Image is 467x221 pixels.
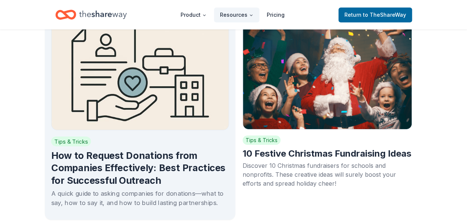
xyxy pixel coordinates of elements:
[363,12,406,18] span: to TheShareWay
[51,149,229,187] h2: How to Request Donations from Companies Effectively: Best Practices for Successful Outreach
[51,188,229,207] div: A quick guide to asking companies for donations—what to say, how to say it, and how to build last...
[51,137,91,146] span: Tips & Tricks
[45,12,235,220] a: Cover photo for blog postTips & TricksHow to Request Donations from Companies Effectively: Best P...
[55,6,127,23] a: Home
[243,135,280,145] span: Tips & Tricks
[338,7,412,22] a: Returnto TheShareWay
[237,16,418,215] a: Cover photo for blog postTips & Tricks10 Festive Christmas Fundraising IdeasDiscover 10 Christmas...
[243,161,412,188] div: Discover 10 Christmas fundraisers for schools and nonprofits. These creative ideas will surely bo...
[214,7,259,22] button: Resources
[243,22,412,129] img: Cover photo for blog post
[344,10,406,19] span: Return
[175,6,291,23] nav: Main
[175,7,213,22] button: Product
[51,17,229,130] img: Cover photo for blog post
[261,7,291,22] a: Pricing
[243,148,412,160] h2: 10 Festive Christmas Fundraising Ideas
